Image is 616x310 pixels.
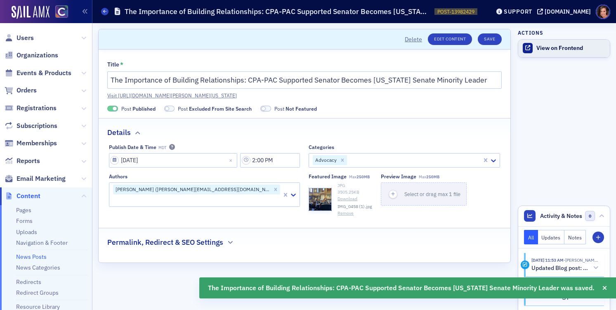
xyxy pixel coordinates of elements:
button: [DOMAIN_NAME] [537,9,594,14]
span: Registrations [17,104,57,113]
div: JPG [338,182,372,189]
a: News Posts [16,253,47,260]
h5: Updated Blog post: The Importance of Building Relationships: CPA-PAC Supported Senator Becomes [U... [531,265,590,272]
div: Remove Advocacy [338,155,347,165]
span: Max [419,174,439,180]
input: 00:00 AM [240,153,300,168]
span: Post [274,105,317,112]
button: Updated Blog post: The Importance of Building Relationships: CPA-PAC Supported Senator Becomes [U... [531,264,598,272]
a: Subscriptions [5,121,57,130]
a: Orders [5,86,37,95]
a: Edit Content [428,33,472,45]
div: Support [504,8,532,15]
div: Authors [109,173,127,180]
button: Close [226,153,237,168]
span: MDT [158,145,166,150]
a: Pages [16,206,31,214]
span: POST-13982429 [437,8,474,15]
span: Activity & Notes [540,212,582,220]
a: Registrations [5,104,57,113]
div: View on Frontend [536,45,606,52]
div: Advocacy [313,155,338,165]
a: Redirects [16,278,41,286]
span: Not Featured [286,105,317,112]
div: Categories [309,144,334,150]
div: Remove Alicia Gelinas (alicia@cocpa.org) [271,185,280,194]
div: Preview image [381,173,416,180]
span: Profile [596,5,610,19]
a: News Categories [16,264,60,271]
h4: Actions [518,29,543,36]
a: Content [5,192,40,201]
h2: Permalink, Redirect & SEO Settings [107,237,223,248]
a: Organizations [5,51,58,60]
span: 250MB [356,174,370,180]
span: Excluded From Site Search [164,106,175,112]
a: View Homepage [50,5,68,19]
div: [DOMAIN_NAME] [545,8,591,15]
span: Max [349,174,370,180]
button: Delete [405,35,422,44]
span: Content [17,192,40,201]
a: Reports [5,156,40,166]
a: Visit [URL][DOMAIN_NAME][PERSON_NAME][US_STATE] [107,92,502,99]
button: Remove [338,210,354,217]
a: Navigation & Footer [16,239,68,246]
span: Reports [17,156,40,166]
span: Events & Products [17,69,71,78]
a: Email Marketing [5,174,66,183]
span: Subscriptions [17,121,57,130]
span: IMG_0458 (1).jpg [338,204,372,210]
abbr: This field is required [120,61,123,69]
button: Notes [564,230,586,244]
span: Select or drag max 1 file [404,191,460,197]
span: The Importance of Building Relationships: CPA-PAC Supported Senator Becomes [US_STATE] Senate Min... [208,283,595,293]
span: Organizations [17,51,58,60]
button: All [524,230,538,244]
h1: The Importance of Building Relationships: CPA-PAC Supported Senator Becomes [US_STATE] Senate Min... [125,7,430,17]
span: Post [121,105,156,112]
input: MM/DD/YYYY [109,153,238,168]
span: Email Marketing [17,174,66,183]
span: 250MB [426,174,439,180]
div: Publish Date & Time [109,144,156,150]
a: Redirect Groups [16,289,59,296]
a: Memberships [5,139,57,148]
img: SailAMX [12,6,50,19]
span: Users [17,33,34,43]
button: Select or drag max 1 file [381,182,467,206]
h2: Details [107,127,131,138]
span: Memberships [17,139,57,148]
div: [PERSON_NAME] ([PERSON_NAME][EMAIL_ADDRESS][DOMAIN_NAME]) [113,185,271,194]
span: Published [132,105,156,112]
a: Events & Products [5,69,71,78]
div: Activity [521,260,529,269]
span: Alicia Gelinas [564,257,598,263]
img: SailAMX [55,5,68,18]
a: Download [338,196,372,202]
span: Excluded From Site Search [189,105,252,112]
button: Save [478,33,501,45]
span: 0 [585,211,595,221]
div: Featured Image [309,173,347,180]
div: Title [107,61,119,69]
a: Forms [16,217,33,225]
a: Uploads [16,228,37,236]
div: 3505.25 KB [338,189,372,196]
a: Users [5,33,34,43]
a: View on Frontend [518,40,610,57]
span: Orders [17,86,37,95]
time: 8/15/2025 11:53 AM [531,257,564,263]
button: Updates [538,230,565,244]
span: Not Featured [260,106,271,112]
span: Published [107,106,118,112]
span: Post [178,105,252,112]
